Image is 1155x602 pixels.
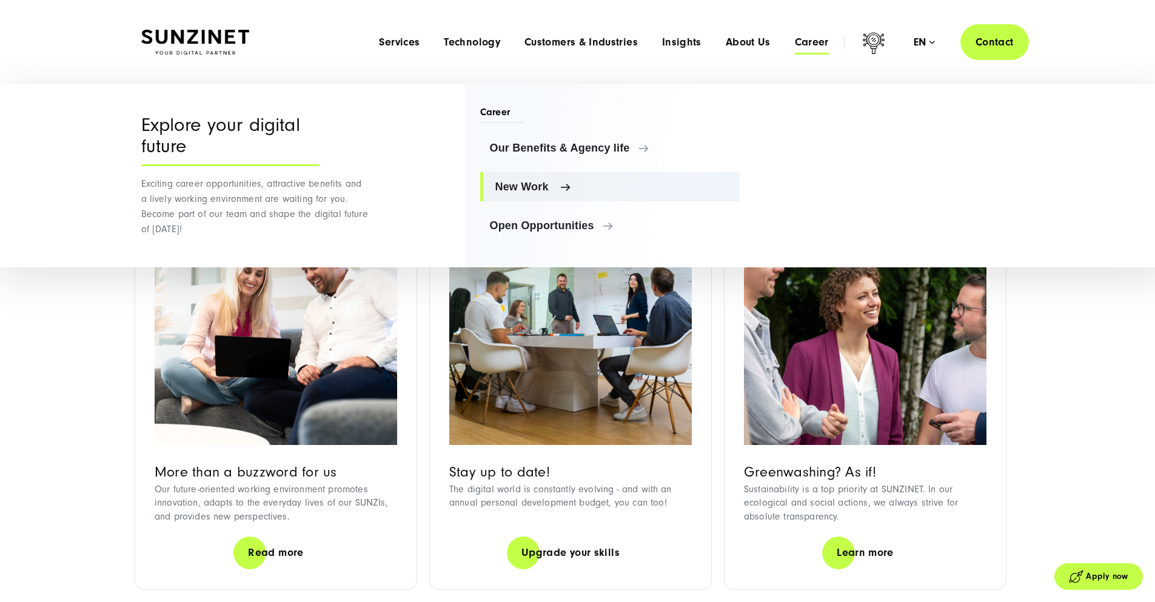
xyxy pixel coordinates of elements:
span: Open Opportunities [490,219,731,232]
a: Our Benefits & Agency life [480,133,740,162]
p: Our future-oriented working environment promotes innovation, adapts to the everyday lives of our ... [155,483,397,523]
a: Open Opportunities [480,211,740,240]
h3: Greenwashing? As if! [744,463,986,481]
a: Technology [444,36,500,48]
div: Explore your digital future [141,115,319,166]
a: Read more [233,535,318,570]
h3: More than a buzzword for us [155,463,397,481]
a: Career [795,36,829,48]
p: The digital world is constantly evolving - and with an annual personal development budget, you ca... [449,483,692,510]
span: New Work [495,181,731,193]
img: New-Work [155,201,397,445]
img: SUNZINET Full Service Digital Agentur [141,30,249,55]
a: Services [379,36,420,48]
a: Insights [662,36,701,48]
img: Weiterbildung [449,201,692,445]
a: Learn more [822,535,908,570]
p: Exciting career opportunities, attractive benefits and a lively working environment are waiting f... [141,176,369,237]
a: Apply now [1054,563,1143,590]
a: Upgrade your skills [507,535,634,570]
a: Contact [960,24,1029,60]
a: About Us [726,36,771,48]
a: New Work [480,172,740,201]
span: Our Benefits & Agency life [490,142,731,154]
a: Customers & Industries [524,36,638,48]
img: Nachhaltigkeit [744,201,986,445]
p: Sustainability is a top priority at SUNZINET. In our ecological and social actions, we always str... [744,483,986,523]
h3: Stay up to date! [449,463,692,481]
span: Career [480,105,525,123]
div: en [914,36,935,48]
